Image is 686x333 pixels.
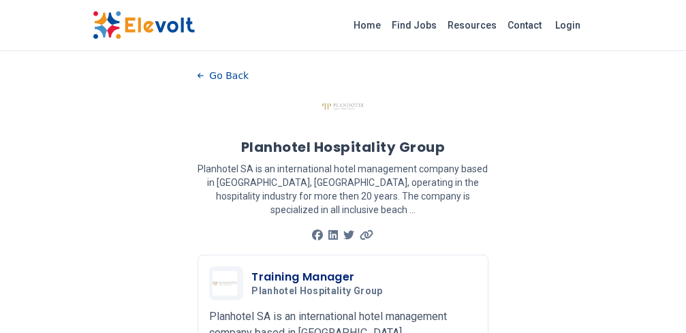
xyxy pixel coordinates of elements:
img: Planhotel Hospitality Group [213,271,240,296]
img: Elevolt [93,11,195,39]
p: Planhotel SA is an international hotel management company based in [GEOGRAPHIC_DATA], [GEOGRAPHIC... [198,162,488,217]
img: Planhotel Hospitality Group [322,86,369,127]
a: Contact [502,14,547,36]
button: Go Back [198,65,249,86]
a: Home [348,14,386,36]
a: Find Jobs [386,14,442,36]
a: Resources [442,14,502,36]
a: Login [547,12,589,39]
h1: Planhotel Hospitality Group [241,138,446,157]
span: Planhotel Hospitality Group [251,285,382,298]
h3: Training Manager [251,269,388,285]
